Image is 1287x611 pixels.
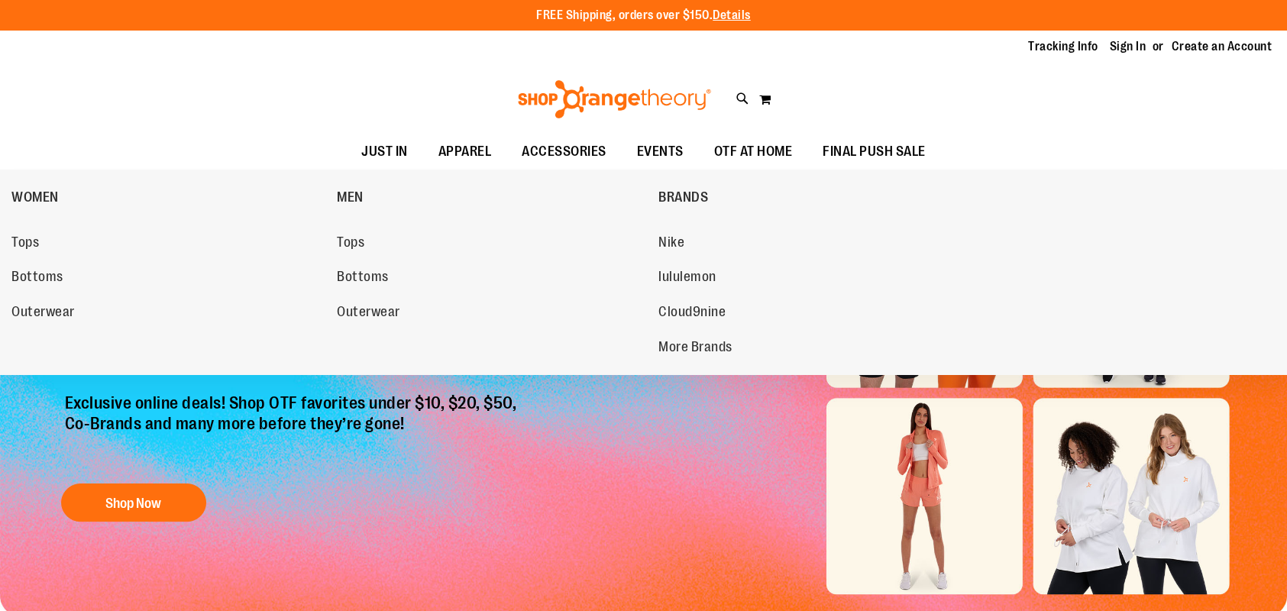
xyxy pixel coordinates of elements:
[337,269,389,288] span: Bottoms
[1110,38,1146,55] a: Sign In
[11,189,59,209] span: WOMEN
[713,8,751,22] a: Details
[699,134,808,170] a: OTF AT HOME
[1028,38,1098,55] a: Tracking Info
[346,134,423,170] a: JUST IN
[361,134,408,169] span: JUST IN
[337,304,400,323] span: Outerwear
[516,80,713,118] img: Shop Orangetheory
[622,134,699,170] a: EVENTS
[506,134,622,170] a: ACCESSORIES
[337,189,364,209] span: MEN
[337,234,364,254] span: Tops
[61,483,206,522] button: Shop Now
[53,393,532,468] p: Exclusive online deals! Shop OTF favorites under $10, $20, $50, Co-Brands and many more before th...
[714,134,793,169] span: OTF AT HOME
[11,269,63,288] span: Bottoms
[658,304,726,323] span: Cloud9nine
[1172,38,1272,55] a: Create an Account
[658,189,708,209] span: BRANDS
[11,304,75,323] span: Outerwear
[11,234,39,254] span: Tops
[823,134,926,169] span: FINAL PUSH SALE
[522,134,606,169] span: ACCESSORIES
[53,275,532,529] a: Final Chance To Save -Sale Up To 40% Off! Exclusive online deals! Shop OTF favorites under $10, $...
[658,234,684,254] span: Nike
[536,7,751,24] p: FREE Shipping, orders over $150.
[658,269,716,288] span: lululemon
[658,339,732,358] span: More Brands
[658,177,976,217] a: BRANDS
[423,134,507,170] a: APPAREL
[11,177,329,217] a: WOMEN
[637,134,684,169] span: EVENTS
[438,134,492,169] span: APPAREL
[337,177,651,217] a: MEN
[807,134,941,170] a: FINAL PUSH SALE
